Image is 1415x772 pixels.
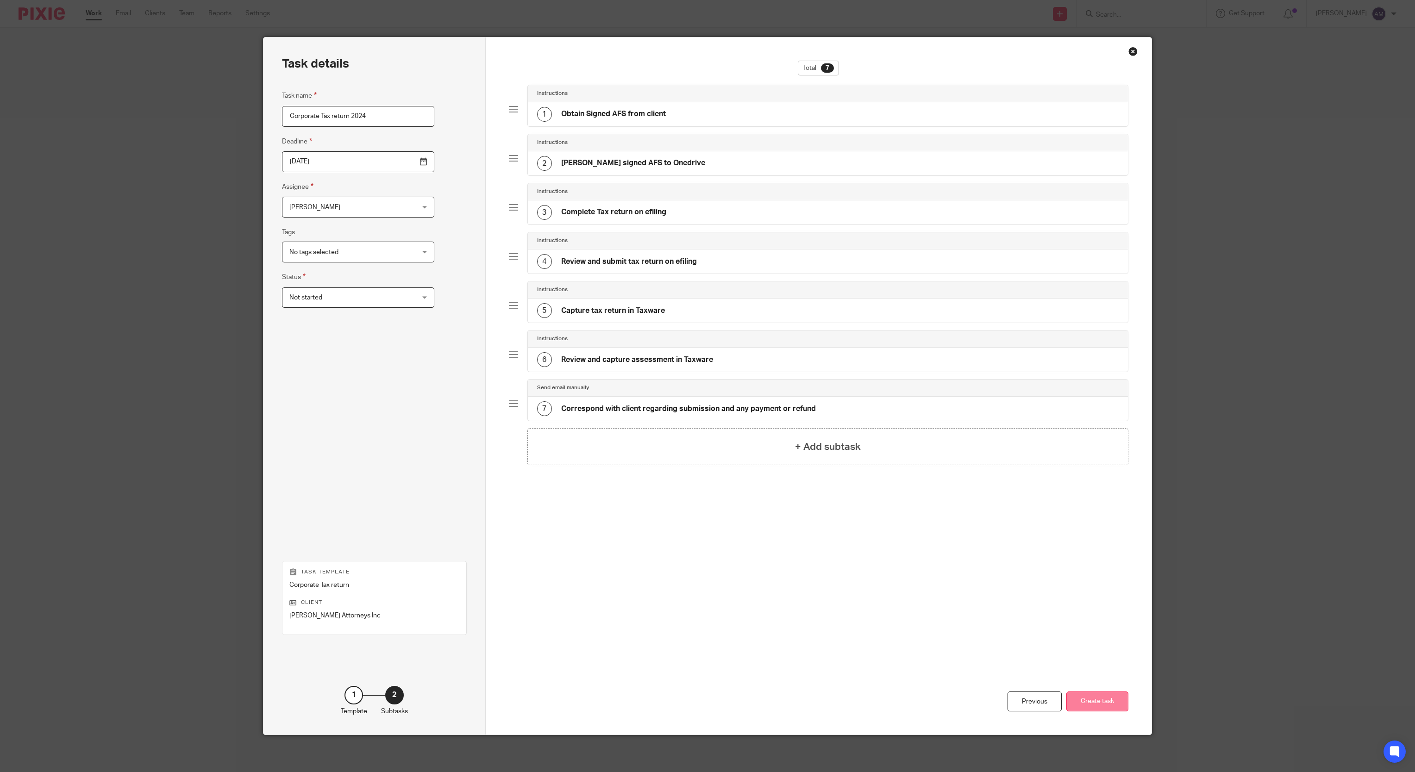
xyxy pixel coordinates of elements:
p: Client [289,599,459,606]
div: Close this dialog window [1128,47,1138,56]
h4: Send email manually [537,384,589,392]
h4: + Add subtask [795,440,861,454]
button: Create task [1066,691,1128,711]
div: Previous [1008,691,1062,711]
h4: Obtain Signed AFS from client [561,109,666,119]
div: Total [798,61,839,75]
h4: Instructions [537,335,568,342]
div: 3 [537,205,552,220]
label: Assignee [282,181,313,192]
div: 7 [537,401,552,416]
label: Status [282,272,306,282]
h4: Instructions [537,139,568,146]
p: Subtasks [381,707,408,716]
h4: Correspond with client regarding submission and any payment or refund [561,404,816,414]
h4: Capture tax return in Taxware [561,306,665,316]
h2: Task details [282,56,349,72]
h4: Instructions [537,90,568,97]
div: 6 [537,352,552,367]
p: Task template [289,568,459,576]
div: 1 [344,686,363,704]
p: Corporate Tax return [289,580,459,590]
h4: Instructions [537,188,568,195]
div: 5 [537,303,552,318]
label: Task name [282,90,317,101]
div: 2 [385,686,404,704]
div: 4 [537,254,552,269]
span: [PERSON_NAME] [289,204,340,211]
h4: [PERSON_NAME] signed AFS to Onedrive [561,158,705,168]
h4: Instructions [537,286,568,293]
h4: Instructions [537,237,568,244]
div: 2 [537,156,552,171]
span: No tags selected [289,249,338,255]
div: 1 [537,107,552,122]
p: [PERSON_NAME] Attorneys Inc [289,611,459,620]
input: Pick a date [282,151,434,172]
input: Task name [282,106,434,127]
h4: Complete Tax return on efiling [561,207,666,217]
p: Template [341,707,367,716]
label: Deadline [282,136,312,147]
span: Not started [289,294,322,301]
div: 7 [821,63,834,73]
h4: Review and capture assessment in Taxware [561,355,713,365]
label: Tags [282,228,295,237]
h4: Review and submit tax return on efiling [561,257,697,267]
